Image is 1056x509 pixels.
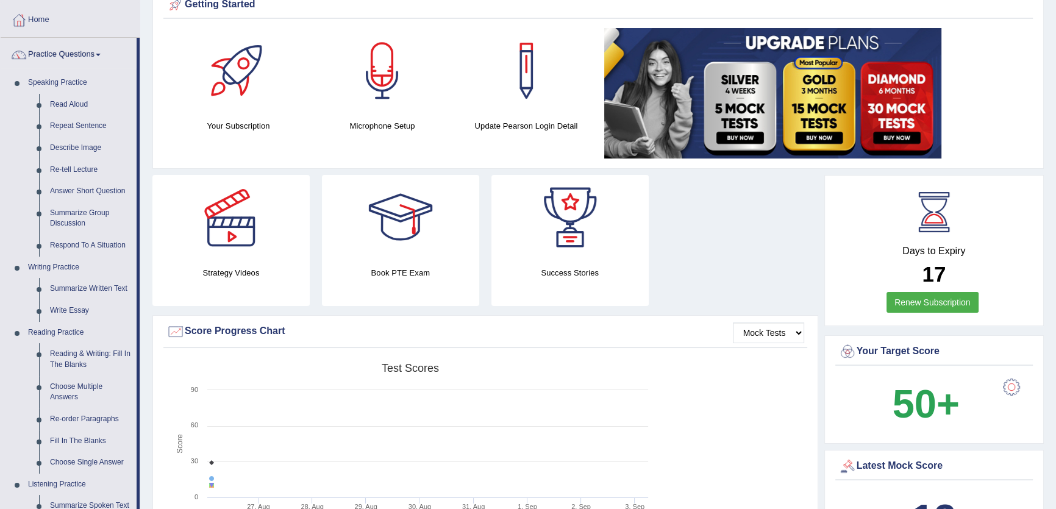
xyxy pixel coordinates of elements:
[152,266,310,279] h4: Strategy Videos
[45,159,137,181] a: Re-tell Lecture
[23,257,137,279] a: Writing Practice
[45,235,137,257] a: Respond To A Situation
[838,343,1030,361] div: Your Target Score
[322,266,479,279] h4: Book PTE Exam
[23,474,137,496] a: Listening Practice
[491,266,649,279] h4: Success Stories
[316,119,448,132] h4: Microphone Setup
[893,382,960,426] b: 50+
[194,493,198,500] text: 0
[191,421,198,429] text: 60
[45,376,137,408] a: Choose Multiple Answers
[838,457,1030,475] div: Latest Mock Score
[45,115,137,137] a: Repeat Sentence
[887,292,979,313] a: Renew Subscription
[1,38,137,68] a: Practice Questions
[173,119,304,132] h4: Your Subscription
[23,322,137,344] a: Reading Practice
[166,322,804,341] div: Score Progress Chart
[191,386,198,393] text: 90
[191,457,198,465] text: 30
[922,262,946,286] b: 17
[45,94,137,116] a: Read Aloud
[1,3,140,34] a: Home
[45,137,137,159] a: Describe Image
[45,452,137,474] a: Choose Single Answer
[45,180,137,202] a: Answer Short Question
[45,202,137,235] a: Summarize Group Discussion
[45,300,137,322] a: Write Essay
[45,408,137,430] a: Re-order Paragraphs
[176,434,184,454] tspan: Score
[45,343,137,376] a: Reading & Writing: Fill In The Blanks
[460,119,592,132] h4: Update Pearson Login Detail
[604,28,941,158] img: small5.jpg
[23,72,137,94] a: Speaking Practice
[45,430,137,452] a: Fill In The Blanks
[45,278,137,300] a: Summarize Written Text
[838,246,1030,257] h4: Days to Expiry
[382,362,439,374] tspan: Test scores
